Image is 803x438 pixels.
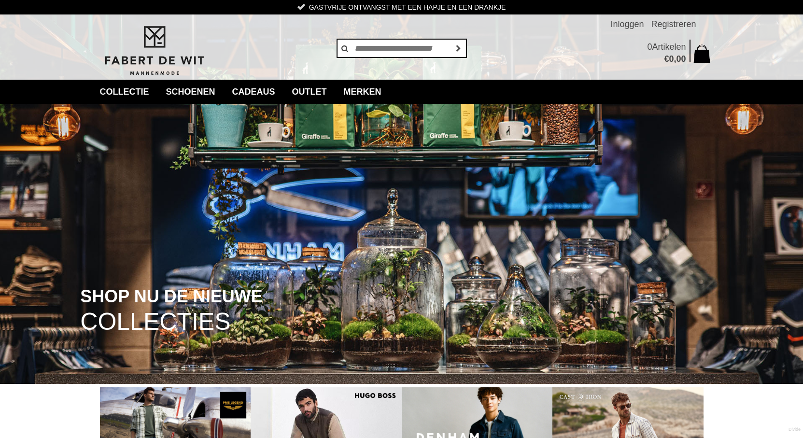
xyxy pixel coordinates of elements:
[664,54,669,64] span: €
[93,80,156,104] a: collectie
[789,424,801,436] a: Divide
[225,80,282,104] a: Cadeaus
[676,54,686,64] span: 00
[159,80,223,104] a: Schoenen
[647,42,652,52] span: 0
[652,42,686,52] span: Artikelen
[669,54,674,64] span: 0
[285,80,334,104] a: Outlet
[610,14,644,34] a: Inloggen
[651,14,696,34] a: Registreren
[337,80,389,104] a: Merken
[674,54,676,64] span: ,
[80,310,230,334] span: COLLECTIES
[80,287,262,306] span: SHOP NU DE NIEUWE
[100,25,209,77] img: Fabert de Wit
